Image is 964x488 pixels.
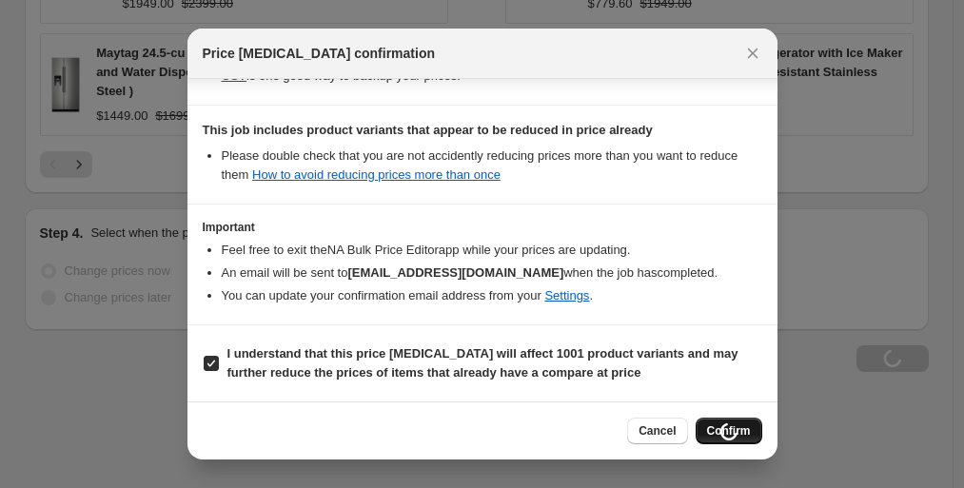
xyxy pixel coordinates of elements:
[347,265,563,280] b: [EMAIL_ADDRESS][DOMAIN_NAME]
[252,167,501,182] a: How to avoid reducing prices more than once
[227,346,738,380] b: I understand that this price [MEDICAL_DATA] will affect 1001 product variants and may further red...
[203,220,762,235] h3: Important
[627,418,687,444] button: Cancel
[639,423,676,439] span: Cancel
[222,241,762,260] li: Feel free to exit the NA Bulk Price Editor app while your prices are updating.
[222,286,762,305] li: You can update your confirmation email address from your .
[203,123,653,137] b: This job includes product variants that appear to be reduced in price already
[544,288,589,303] a: Settings
[222,146,762,185] li: Please double check that you are not accidently reducing prices more than you want to reduce them
[203,44,436,63] span: Price [MEDICAL_DATA] confirmation
[739,40,766,67] button: Close
[222,264,762,283] li: An email will be sent to when the job has completed .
